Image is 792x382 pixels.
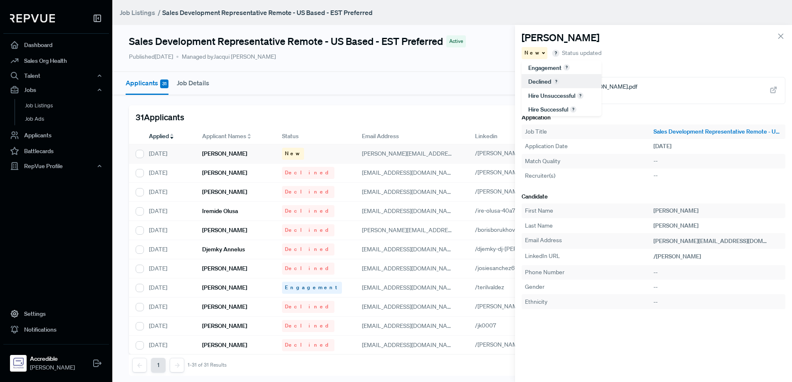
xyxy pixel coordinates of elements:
[142,240,196,259] div: [DATE]
[202,169,247,176] h6: [PERSON_NAME]
[528,92,575,99] span: Hire unsuccessful
[475,303,560,310] a: /[PERSON_NAME]-4836411b1
[126,72,168,95] button: Applicants
[525,283,653,291] div: Gender
[362,341,457,349] span: [EMAIL_ADDRESS][DOMAIN_NAME]
[525,268,653,277] div: Phone Number
[475,169,561,176] a: /[PERSON_NAME]-a3491123a
[142,183,196,202] div: [DATE]
[653,127,782,136] a: Sales Development Representative Remote - US Based - EST Preferred
[449,37,463,45] span: Active
[653,253,710,260] a: /[PERSON_NAME]
[653,268,782,277] div: --
[362,246,457,253] span: [EMAIL_ADDRESS][DOMAIN_NAME]
[525,236,653,246] div: Email Address
[475,226,515,233] span: /borisborukhov
[129,52,173,61] p: Published [DATE]
[132,358,147,372] button: Previous
[475,264,530,272] a: /josiesanchez619
[202,342,247,349] h6: [PERSON_NAME]
[475,283,504,291] span: /terilvaldez
[282,132,299,141] span: Status
[202,265,247,272] h6: [PERSON_NAME]
[475,245,579,253] span: /djemky-dj-[PERSON_NAME]-05258b60
[522,66,785,74] h6: Resume
[202,246,245,253] h6: Djemky Annelus
[562,49,601,57] span: Status updated
[522,114,785,121] h6: Application
[196,129,275,144] div: Toggle SortBy
[475,245,589,253] a: /djemky-dj-[PERSON_NAME]-05258b60
[653,221,782,230] div: [PERSON_NAME]
[142,221,196,240] div: [DATE]
[30,363,75,372] span: [PERSON_NAME]
[653,283,782,291] div: --
[142,278,196,298] div: [DATE]
[142,317,196,336] div: [DATE]
[285,226,332,234] span: Declined
[285,284,339,291] span: Engagement
[15,99,120,112] a: Job Listings
[528,64,562,72] span: Engagement
[10,14,55,22] img: RepVue
[525,252,653,262] div: LinkedIn URL
[176,52,276,61] span: Managed by Jacqui [PERSON_NAME]
[3,322,109,337] a: Notifications
[653,142,782,151] div: [DATE]
[525,298,653,306] div: Ethnicity
[362,150,502,157] span: [PERSON_NAME][EMAIL_ADDRESS][DOMAIN_NAME]
[188,362,227,368] div: 1-31 of 31 Results
[475,169,551,176] span: /[PERSON_NAME]-a3491123a
[3,83,109,97] div: Jobs
[3,344,109,375] a: AccredibleAccredible[PERSON_NAME]
[653,157,782,166] div: --
[202,303,247,310] h6: [PERSON_NAME]
[475,341,575,348] span: /[PERSON_NAME]-e-[PERSON_NAME]
[3,159,109,173] button: RepVue Profile
[525,127,653,136] div: Job Title
[285,169,332,176] span: Declined
[285,150,301,157] span: New
[202,227,247,234] h6: [PERSON_NAME]
[3,53,109,69] a: Sales Org Health
[160,79,168,88] span: 31
[3,37,109,53] a: Dashboard
[475,226,525,233] a: /borisborukhov
[3,143,109,159] a: Battlecards
[177,72,209,94] button: Job Details
[120,7,155,17] a: Job Listings
[522,77,785,104] a: BDR Resume - [PERSON_NAME].pdf74.44 KB
[362,226,547,234] span: [PERSON_NAME][EMAIL_ADDRESS][PERSON_NAME][DOMAIN_NAME]
[653,298,782,306] div: --
[285,246,332,253] span: Declined
[202,322,247,330] h6: [PERSON_NAME]
[202,132,246,141] span: Applicant Names
[3,127,109,143] a: Applicants
[653,172,658,179] span: --
[15,112,120,126] a: Job Ads
[475,283,514,291] a: /terilvaldez
[12,357,25,370] img: Accredible
[528,106,568,113] span: Hire successful
[528,78,551,85] span: Declined
[285,188,332,196] span: Declined
[285,265,332,272] span: Declined
[285,322,332,330] span: Declined
[129,35,443,47] h4: Sales Development Representative Remote - US Based - EST Preferred
[475,341,584,348] a: /[PERSON_NAME]-e-[PERSON_NAME]
[142,164,196,183] div: [DATE]
[475,149,532,157] a: /[PERSON_NAME]
[362,322,457,330] span: [EMAIL_ADDRESS][DOMAIN_NAME]
[362,284,457,291] span: [EMAIL_ADDRESS][DOMAIN_NAME]
[151,358,166,372] button: 1
[3,69,109,83] button: Talent
[362,207,457,215] span: [EMAIL_ADDRESS][DOMAIN_NAME]
[544,82,637,91] span: BDR Resume - [PERSON_NAME].pdf
[475,322,496,329] span: /jk0007
[285,303,332,310] span: Declined
[142,202,196,221] div: [DATE]
[475,207,542,214] a: /ire-olusa-40a78b206
[475,207,532,214] span: /ire-olusa-40a78b206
